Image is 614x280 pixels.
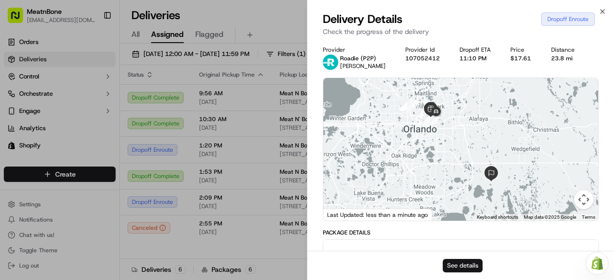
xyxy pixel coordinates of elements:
img: Nash [10,9,29,28]
div: 4 [403,96,423,116]
div: Distance [551,46,579,54]
span: Pylon [95,162,116,169]
img: roadie-logo-v2.jpg [323,55,338,70]
button: Map camera controls [574,190,593,209]
div: Start new chat [33,91,157,101]
a: 💻API Documentation [77,134,158,152]
a: 📗Knowledge Base [6,134,77,152]
div: We're available if you need us! [33,101,121,108]
div: 2 [397,95,417,115]
p: Roadie (P2P) [340,55,386,62]
div: Provider [323,46,390,54]
div: 23.8 mi [551,55,579,62]
p: Check the progress of the delivery [323,27,599,36]
a: Powered byPylon [68,161,116,169]
button: See details [443,259,483,272]
div: Provider Id [405,46,444,54]
div: 3 [398,95,418,115]
span: API Documentation [91,138,154,148]
span: $297.37 [346,250,374,260]
div: 📗 [10,139,17,147]
div: Price [510,46,535,54]
div: 💻 [81,139,89,147]
img: Google [326,208,357,221]
div: 1 [395,94,415,114]
div: Last Updated: less than a minute ago [323,209,432,221]
button: $297.37 [323,240,598,270]
a: Open this area in Google Maps (opens a new window) [326,208,357,221]
div: $17.61 [510,55,535,62]
span: Map data ©2025 Google [524,214,576,220]
span: Delivery Details [323,11,402,27]
div: 5 [411,106,431,126]
button: Start new chat [163,94,175,105]
button: 107052412 [405,55,440,62]
div: 11:10 PM [460,55,495,62]
button: Keyboard shortcuts [477,214,518,221]
img: 1736555255976-a54dd68f-1ca7-489b-9aae-adbdc363a1c4 [10,91,27,108]
span: Knowledge Base [19,138,73,148]
div: Dropoff ETA [460,46,495,54]
div: Package Details [323,229,599,236]
span: [PERSON_NAME] [340,62,386,70]
p: Welcome 👋 [10,38,175,53]
input: Got a question? Start typing here... [25,61,173,71]
a: Terms (opens in new tab) [582,214,595,220]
